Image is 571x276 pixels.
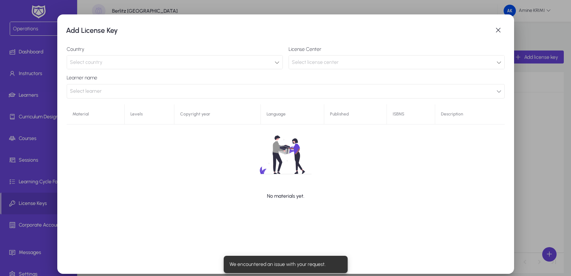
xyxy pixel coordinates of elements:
[70,59,102,65] span: Select country
[66,25,491,36] h1: Add License Key
[238,123,334,186] img: no-data.svg
[67,47,283,52] label: Country
[224,256,345,273] div: We encountered an issue with your request.
[292,59,339,65] span: Select license center
[267,192,304,201] p: No materials yet.
[67,75,505,81] label: Learner name
[289,47,505,52] label: License Center
[70,84,102,98] span: Select learner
